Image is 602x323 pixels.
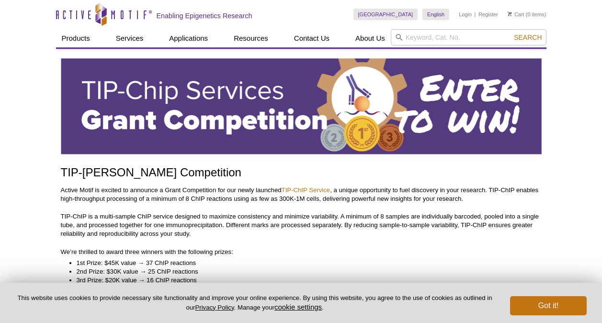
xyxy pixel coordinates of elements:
[391,29,546,46] input: Keyword, Cat. No.
[195,304,234,311] a: Privacy Policy
[508,9,546,20] li: (0 items)
[56,29,96,47] a: Products
[77,276,532,285] li: 3rd Prize: $20K value → 16 ChIP reactions
[61,58,542,154] img: Active Motif TIP-ChIP Services Grant Competition
[508,12,512,16] img: Your Cart
[510,296,587,315] button: Got it!
[110,29,149,47] a: Services
[459,11,472,18] a: Login
[274,303,322,311] button: cookie settings
[478,11,498,18] a: Register
[157,12,252,20] h2: Enabling Epigenetics Research
[15,294,494,312] p: This website uses cookies to provide necessary site functionality and improve your online experie...
[282,186,330,194] a: TIP-ChIP Service
[61,212,542,238] p: TIP-ChIP is a multi-sample ChIP service designed to maximize consistency and minimize variability...
[288,29,335,47] a: Contact Us
[350,29,391,47] a: About Us
[508,11,524,18] a: Cart
[77,259,532,267] li: 1st Prize: $45K value → 37 ChIP reactions
[514,34,542,41] span: Search
[422,9,449,20] a: English
[61,248,542,256] p: We’re thrilled to award three winners with the following prizes:
[61,166,542,180] h1: TIP-[PERSON_NAME] Competition
[163,29,214,47] a: Applications
[475,9,476,20] li: |
[228,29,274,47] a: Resources
[61,186,542,203] p: Active Motif is excited to announce a Grant Competition for our newly launched , a unique opportu...
[511,33,545,42] button: Search
[77,267,532,276] li: 2nd Prize: $30K value → 25 ChIP reactions
[353,9,418,20] a: [GEOGRAPHIC_DATA]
